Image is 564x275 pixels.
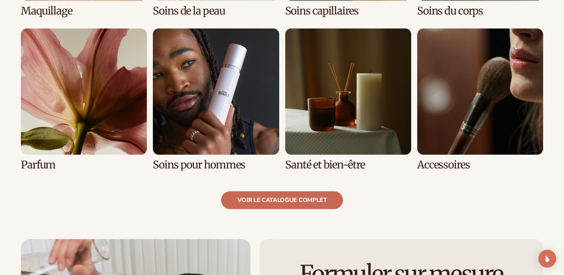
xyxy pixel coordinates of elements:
h3: Maquillage [21,5,147,17]
h3: Soins capillaires [285,5,411,17]
h3: Soins du corps [417,5,543,17]
div: 5 / 8 [21,28,147,170]
div: 7 / 8 [285,28,411,170]
h3: Soins de la peau [153,5,279,17]
div: Ouvrez Intercom Messenger [538,250,556,268]
div: 6 / 8 [153,28,279,170]
a: Voir le catalogue complet [221,191,343,209]
div: 8 / 8 [417,28,543,170]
